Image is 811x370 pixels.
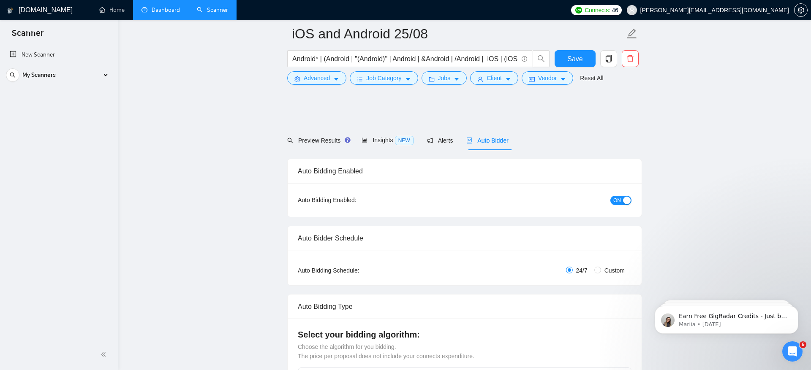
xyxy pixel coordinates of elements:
[642,288,811,347] iframe: Intercom notifications message
[533,55,549,62] span: search
[287,71,346,85] button: settingAdvancedcaret-down
[601,55,617,62] span: copy
[6,72,19,78] span: search
[800,341,806,348] span: 6
[567,54,582,64] span: Save
[466,138,472,143] span: robot
[522,71,573,85] button: idcardVendorcaret-down
[533,50,550,67] button: search
[298,329,631,340] h4: Select your bidding algorithm:
[422,71,467,85] button: folderJobscaret-down
[298,226,631,250] div: Auto Bidder Schedule
[142,6,180,14] a: dashboardDashboard
[466,137,508,144] span: Auto Bidder
[350,71,418,85] button: barsJob Categorycaret-down
[292,23,625,44] input: Scanner name...
[395,136,414,145] span: NEW
[505,76,511,82] span: caret-down
[7,4,13,17] img: logo
[5,27,50,45] span: Scanner
[782,341,803,362] iframe: Intercom live chat
[429,76,435,82] span: folder
[287,138,293,143] span: search
[555,50,596,67] button: Save
[101,350,109,359] span: double-left
[487,73,502,83] span: Client
[197,6,228,14] a: searchScanner
[10,46,108,63] a: New Scanner
[362,137,367,143] span: area-chart
[622,55,638,62] span: delete
[304,73,330,83] span: Advanced
[333,76,339,82] span: caret-down
[99,6,125,14] a: homeHome
[601,266,628,275] span: Custom
[794,7,808,14] a: setting
[538,73,557,83] span: Vendor
[344,136,351,144] div: Tooltip anchor
[294,76,300,82] span: setting
[3,46,115,63] li: New Scanner
[298,159,631,183] div: Auto Bidding Enabled
[298,195,409,205] div: Auto Bidding Enabled:
[298,343,474,359] span: Choose the algorithm for you bidding. The price per proposal does not include your connects expen...
[580,73,603,83] a: Reset All
[357,76,363,82] span: bars
[612,5,618,15] span: 46
[622,50,639,67] button: delete
[470,71,518,85] button: userClientcaret-down
[477,76,483,82] span: user
[522,56,527,62] span: info-circle
[626,28,637,39] span: edit
[22,67,56,84] span: My Scanners
[629,7,635,13] span: user
[3,67,115,87] li: My Scanners
[298,294,631,319] div: Auto Bidding Type
[298,266,409,275] div: Auto Bidding Schedule:
[585,5,610,15] span: Connects:
[529,76,535,82] span: idcard
[454,76,460,82] span: caret-down
[438,73,451,83] span: Jobs
[575,7,582,14] img: upwork-logo.png
[362,137,413,143] span: Insights
[427,137,453,144] span: Alerts
[405,76,411,82] span: caret-down
[600,50,617,67] button: copy
[292,54,518,64] input: Search Freelance Jobs...
[427,138,433,143] span: notification
[366,73,401,83] span: Job Category
[794,3,808,17] button: setting
[287,137,348,144] span: Preview Results
[560,76,566,82] span: caret-down
[613,196,621,205] span: ON
[573,266,591,275] span: 24/7
[6,68,19,82] button: search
